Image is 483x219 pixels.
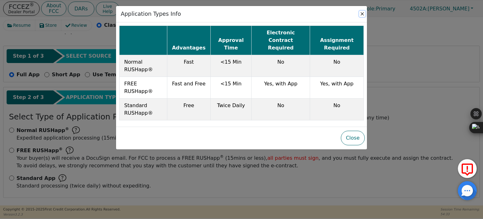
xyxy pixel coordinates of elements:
td: <15 Min [210,55,252,77]
th: Electronic Contract Required [252,26,310,55]
h3: Application Types Info [119,9,182,19]
td: Fast [167,55,210,77]
td: Yes, with App [252,77,310,98]
td: Yes, with App [310,77,364,98]
td: No [310,55,364,77]
td: Normal RUSHapp® [119,55,167,77]
td: No [310,98,364,120]
td: Standard RUSHapp® [119,98,167,120]
td: FREE RUSHapp® [119,77,167,98]
td: Free [167,98,210,120]
th: Advantages [167,26,210,55]
th: Approval Time [210,26,252,55]
button: Close [341,131,365,145]
button: Report Error to FCC [458,159,477,178]
td: Fast and Free [167,77,210,98]
th: Assignment Required [310,26,364,55]
button: Close [359,11,365,17]
td: No [252,55,310,77]
td: <15 Min [210,77,252,98]
td: No [252,98,310,120]
td: Twice Daily [210,98,252,120]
